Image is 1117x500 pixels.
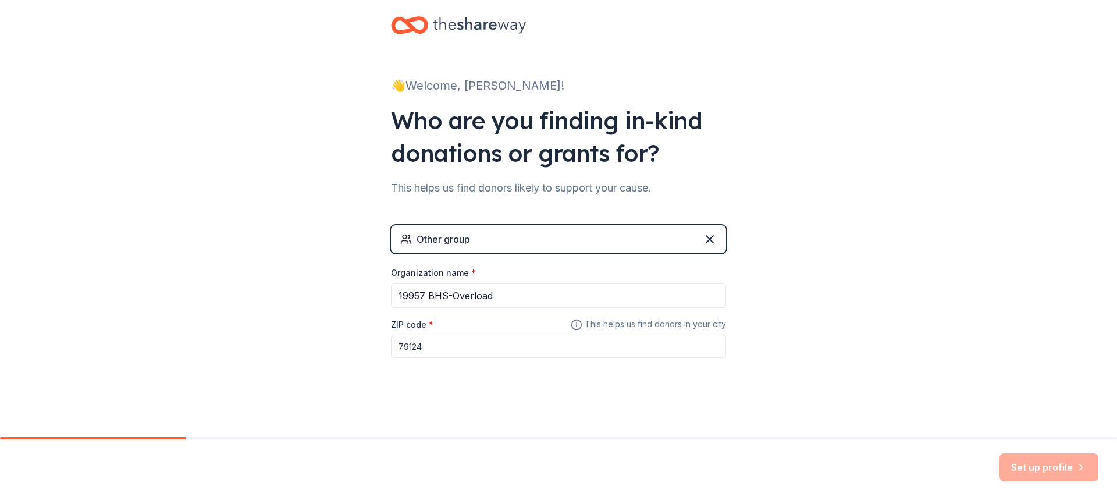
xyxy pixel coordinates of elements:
div: 👋 Welcome, [PERSON_NAME]! [391,76,726,95]
span: This helps us find donors in your city [571,317,726,332]
input: 12345 (U.S. only) [391,335,726,358]
div: Other group [417,232,470,246]
label: ZIP code [391,319,433,331]
input: American Red Cross [391,283,726,308]
label: Organization name [391,267,476,279]
div: Who are you finding in-kind donations or grants for? [391,104,726,169]
div: This helps us find donors likely to support your cause. [391,179,726,197]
